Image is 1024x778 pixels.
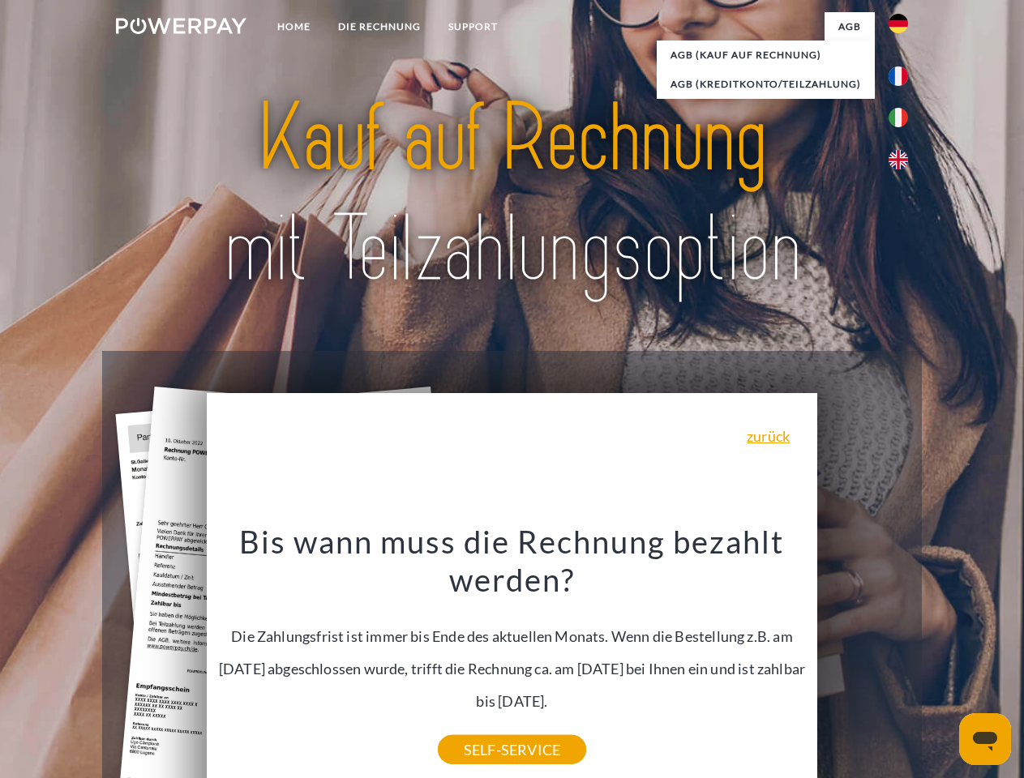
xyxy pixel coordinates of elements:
[889,150,908,169] img: en
[889,108,908,127] img: it
[657,70,875,99] a: AGB (Kreditkonto/Teilzahlung)
[216,522,808,600] h3: Bis wann muss die Rechnung bezahlt werden?
[747,429,790,443] a: zurück
[959,713,1011,765] iframe: Schaltfläche zum Öffnen des Messaging-Fensters
[155,78,869,310] img: title-powerpay_de.svg
[438,735,586,764] a: SELF-SERVICE
[825,12,875,41] a: agb
[889,14,908,33] img: de
[657,41,875,70] a: AGB (Kauf auf Rechnung)
[435,12,512,41] a: SUPPORT
[263,12,324,41] a: Home
[889,66,908,86] img: fr
[324,12,435,41] a: DIE RECHNUNG
[116,18,246,34] img: logo-powerpay-white.svg
[216,522,808,750] div: Die Zahlungsfrist ist immer bis Ende des aktuellen Monats. Wenn die Bestellung z.B. am [DATE] abg...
